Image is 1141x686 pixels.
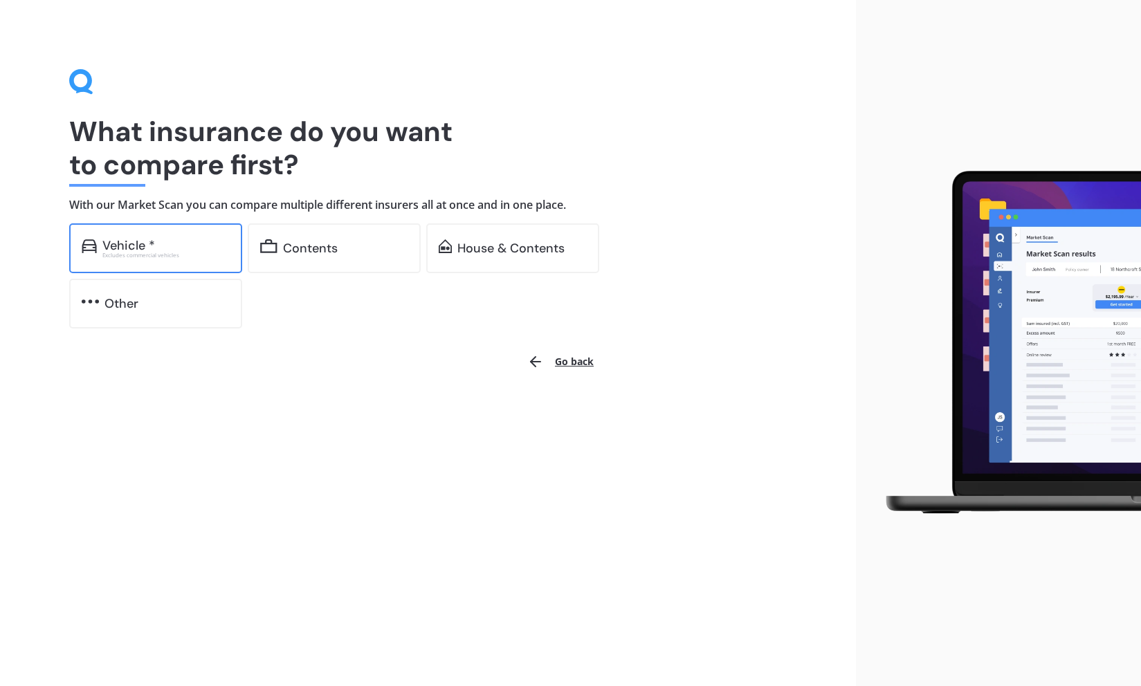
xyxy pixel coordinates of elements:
div: House & Contents [457,241,565,255]
img: content.01f40a52572271636b6f.svg [260,239,277,253]
img: laptop.webp [867,163,1141,523]
h4: With our Market Scan you can compare multiple different insurers all at once and in one place. [69,198,787,212]
img: home-and-contents.b802091223b8502ef2dd.svg [439,239,452,253]
button: Go back [519,345,602,378]
div: Contents [283,241,338,255]
div: Vehicle * [102,239,155,252]
h1: What insurance do you want to compare first? [69,115,787,181]
div: Excludes commercial vehicles [102,252,230,258]
img: car.f15378c7a67c060ca3f3.svg [82,239,97,253]
div: Other [104,297,138,310]
img: other.81dba5aafe580aa69f38.svg [82,295,99,308]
